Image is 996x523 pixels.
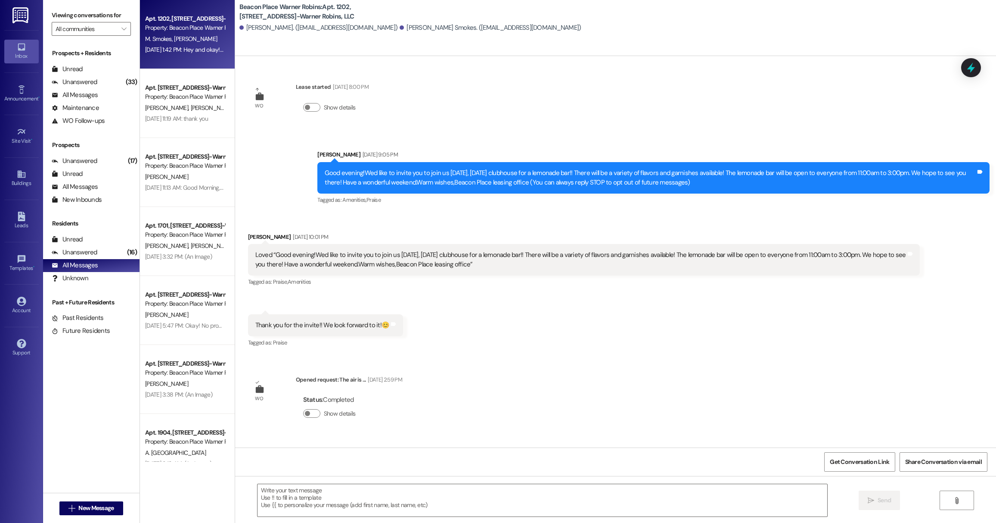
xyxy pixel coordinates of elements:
[145,152,225,161] div: Apt. [STREET_ADDRESS]-Warner Robins, LLC
[4,336,39,360] a: Support
[830,457,889,467] span: Get Conversation Link
[255,394,263,403] div: WO
[366,196,381,204] span: Praise
[145,460,211,467] div: [DATE] 8:19 AM: (An Image)
[68,505,75,512] i: 
[145,161,225,170] div: Property: Beacon Place Warner Robins
[905,457,982,467] span: Share Conversation via email
[303,395,323,404] b: Status
[43,141,140,150] div: Prospects
[324,409,356,418] label: Show details
[145,46,382,53] div: [DATE] 1:42 PM: Hey and okay! I'm laying Jax down for a nap but will come by if he's up before 4
[255,251,906,269] div: Loved “Good evening!Wed like to invite you to join us [DATE], [DATE] clubhouse for a lemonade bar...
[317,150,990,162] div: [PERSON_NAME]
[52,65,83,74] div: Unread
[121,25,126,32] i: 
[145,322,233,329] div: [DATE] 5:47 PM: Okay! No problem!
[273,278,288,285] span: Praise ,
[52,78,97,87] div: Unanswered
[43,49,140,58] div: Prospects + Residents
[78,504,114,513] span: New Message
[4,125,39,148] a: Site Visit •
[43,219,140,228] div: Residents
[145,311,188,319] span: [PERSON_NAME]
[248,232,920,244] div: [PERSON_NAME]
[52,182,98,191] div: All Messages
[296,82,369,94] div: Lease started
[31,137,32,143] span: •
[145,115,208,122] div: [DATE] 11:19 AM: thank you
[248,276,920,288] div: Tagged as:
[325,169,976,187] div: Good evening!Wed like to invite you to join us [DATE], [DATE] clubhouse for a lemonade bar!! Ther...
[145,35,174,43] span: M. Smokes
[190,242,233,250] span: [PERSON_NAME]
[296,375,402,387] div: Opened request: The air is ...
[52,313,104,323] div: Past Residents
[145,221,225,230] div: Apt. 1701, [STREET_ADDRESS]-Warner Robins, LLC
[900,452,987,472] button: Share Conversation via email
[145,230,225,239] div: Property: Beacon Place Warner Robins
[59,501,123,515] button: New Message
[52,248,97,257] div: Unanswered
[52,235,83,244] div: Unread
[33,264,34,270] span: •
[317,194,990,206] div: Tagged as:
[52,326,110,335] div: Future Residents
[4,167,39,190] a: Buildings
[360,150,398,159] div: [DATE] 9:05 PM
[145,14,225,23] div: Apt. 1202, [STREET_ADDRESS]-Warner Robins, LLC
[52,169,83,179] div: Unread
[145,359,225,368] div: Apt. [STREET_ADDRESS]-Warner Robins, LLC
[4,252,39,275] a: Templates •
[239,3,412,21] b: Beacon Place Warner Robins: Apt. 1202, [STREET_ADDRESS]-Warner Robins, LLC
[145,23,225,32] div: Property: Beacon Place Warner Robins
[145,391,212,398] div: [DATE] 3:38 PM: (An Image)
[859,491,900,510] button: Send
[190,104,233,112] span: [PERSON_NAME]
[248,336,403,349] div: Tagged as:
[324,103,356,112] label: Show details
[273,339,287,346] span: Praise
[239,23,398,32] div: [PERSON_NAME]. ([EMAIL_ADDRESS][DOMAIN_NAME])
[145,380,188,388] span: [PERSON_NAME]
[52,195,102,204] div: New Inbounds
[12,7,30,23] img: ResiDesk Logo
[824,452,895,472] button: Get Conversation Link
[303,393,359,407] div: : Completed
[52,9,131,22] label: Viewing conversations for
[145,92,225,101] div: Property: Beacon Place Warner Robins
[38,94,40,100] span: •
[145,173,188,181] span: [PERSON_NAME]
[145,428,225,437] div: Apt. 1904, [STREET_ADDRESS]-Warner Robins, LLC
[52,274,88,283] div: Unknown
[868,497,874,504] i: 
[126,154,140,168] div: (17)
[145,242,191,250] span: [PERSON_NAME]
[4,209,39,232] a: Leads
[52,116,105,125] div: WO Follow-ups
[255,321,390,330] div: Thank you for the invite!! We look forward to it!😊
[145,449,206,457] span: A. [GEOGRAPHIC_DATA]
[145,299,225,308] div: Property: Beacon Place Warner Robins
[145,290,225,299] div: Apt. [STREET_ADDRESS]-Warner Robins, LLC
[124,75,140,89] div: (33)
[331,82,369,91] div: [DATE] 8:00 PM
[52,103,99,113] div: Maintenance
[125,246,140,259] div: (16)
[52,157,97,166] div: Unanswered
[145,184,515,191] div: [DATE] 11:13 AM: Good Morning, could you please move the car that is parked on the side of the bu...
[4,294,39,317] a: Account
[145,83,225,92] div: Apt. [STREET_ADDRESS]-Warner Robins, LLC
[145,104,191,112] span: [PERSON_NAME]
[953,497,960,504] i: 
[255,101,263,110] div: WO
[56,22,117,36] input: All communities
[145,253,212,260] div: [DATE] 3:32 PM: (An Image)
[52,261,98,270] div: All Messages
[366,375,402,384] div: [DATE] 2:59 PM
[4,40,39,63] a: Inbox
[52,91,98,100] div: All Messages
[342,196,366,204] span: Amenities ,
[288,278,311,285] span: Amenities
[145,368,225,377] div: Property: Beacon Place Warner Robins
